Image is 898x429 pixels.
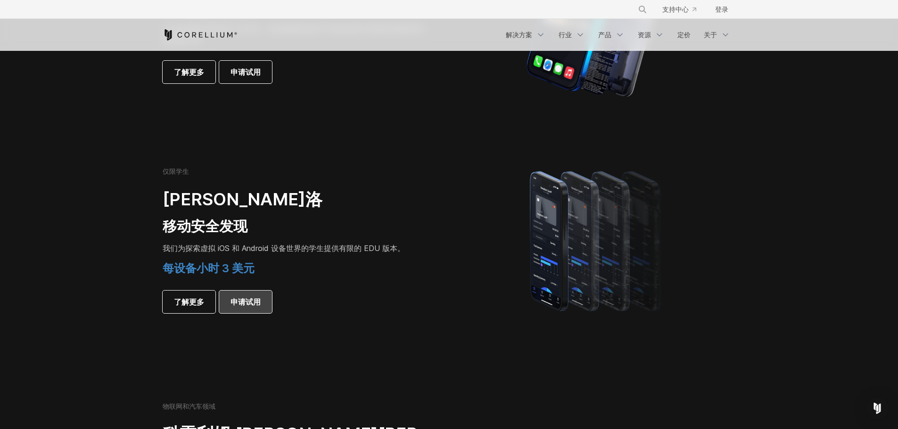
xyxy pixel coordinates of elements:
div: 导航菜单 [626,1,736,18]
font: 申请试用 [231,67,261,77]
font: 仅限学生 [163,167,189,175]
font: 登录 [715,5,728,13]
font: 了解更多 [174,67,204,77]
font: 每设备小时 3 美元 [163,261,255,275]
font: 移动安全发现 [163,218,247,235]
font: 行业 [559,31,572,39]
div: 导航菜单 [500,26,736,43]
div: Open Intercom Messenger [866,397,889,420]
font: 产品 [598,31,611,39]
font: 定价 [677,31,691,39]
a: 科雷利姆之家 [163,29,238,40]
font: 资源 [638,31,651,39]
font: 关于 [704,31,717,39]
font: 申请试用 [231,297,261,307]
a: 申请试用 [219,61,272,83]
font: 了解更多 [174,297,204,307]
a: 申请试用 [219,291,272,313]
font: 解决方案 [506,31,532,39]
font: [PERSON_NAME]洛 [163,189,322,210]
font: 支持中心 [662,5,689,13]
font: 学生提供有限的 EDU 版本。 [309,243,405,253]
a: 了解更多 [163,291,215,313]
img: 四款 iPhone 机型阵容变得更加渐变和模糊 [511,158,683,323]
font: 我们为探索虚拟 iOS 和 Android 设备世界的 [163,243,309,253]
font: 物联网和汽车领域 [163,402,215,410]
button: 搜索 [634,1,651,18]
a: 了解更多 [163,61,215,83]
